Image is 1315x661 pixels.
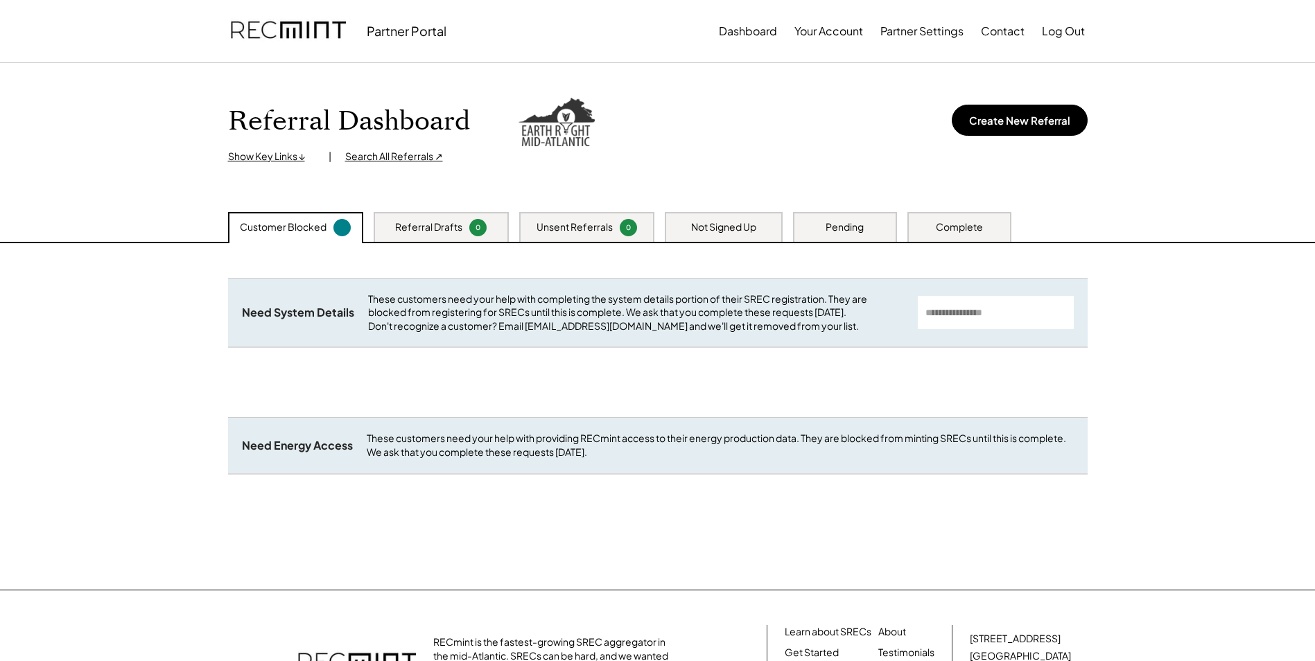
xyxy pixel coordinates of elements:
[240,220,326,234] div: Customer Blocked
[329,150,331,164] div: |
[228,105,470,138] h1: Referral Dashboard
[622,222,635,233] div: 0
[785,625,871,639] a: Learn about SRECs
[368,292,904,333] div: These customers need your help with completing the system details portion of their SREC registrat...
[228,150,315,164] div: Show Key Links ↓
[395,220,462,234] div: Referral Drafts
[826,220,864,234] div: Pending
[367,23,446,39] div: Partner Portal
[691,220,756,234] div: Not Signed Up
[242,306,354,320] div: Need System Details
[537,220,613,234] div: Unsent Referrals
[471,222,485,233] div: 0
[719,17,777,45] button: Dashboard
[519,98,595,146] img: erepower.png
[880,17,964,45] button: Partner Settings
[936,220,983,234] div: Complete
[1042,17,1085,45] button: Log Out
[952,105,1088,136] button: Create New Referral
[785,646,839,660] a: Get Started
[367,432,1074,459] div: These customers need your help with providing RECmint access to their energy production data. The...
[345,150,443,164] div: Search All Referrals ↗
[242,439,353,453] div: Need Energy Access
[794,17,863,45] button: Your Account
[878,625,906,639] a: About
[970,632,1061,646] div: [STREET_ADDRESS]
[981,17,1025,45] button: Contact
[231,8,346,55] img: recmint-logotype%403x.png
[878,646,934,660] a: Testimonials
